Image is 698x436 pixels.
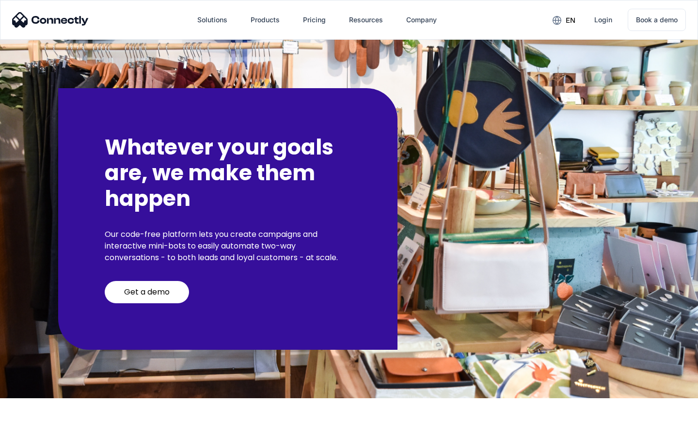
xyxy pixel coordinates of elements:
[105,281,189,303] a: Get a demo
[295,8,333,31] a: Pricing
[197,13,227,27] div: Solutions
[105,135,351,211] h2: Whatever your goals are, we make them happen
[587,8,620,31] a: Login
[594,13,612,27] div: Login
[303,13,326,27] div: Pricing
[566,14,575,27] div: en
[349,13,383,27] div: Resources
[124,287,170,297] div: Get a demo
[628,9,686,31] a: Book a demo
[19,419,58,433] ul: Language list
[251,13,280,27] div: Products
[105,229,351,264] p: Our code-free platform lets you create campaigns and interactive mini-bots to easily automate two...
[12,12,89,28] img: Connectly Logo
[406,13,437,27] div: Company
[10,419,58,433] aside: Language selected: English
